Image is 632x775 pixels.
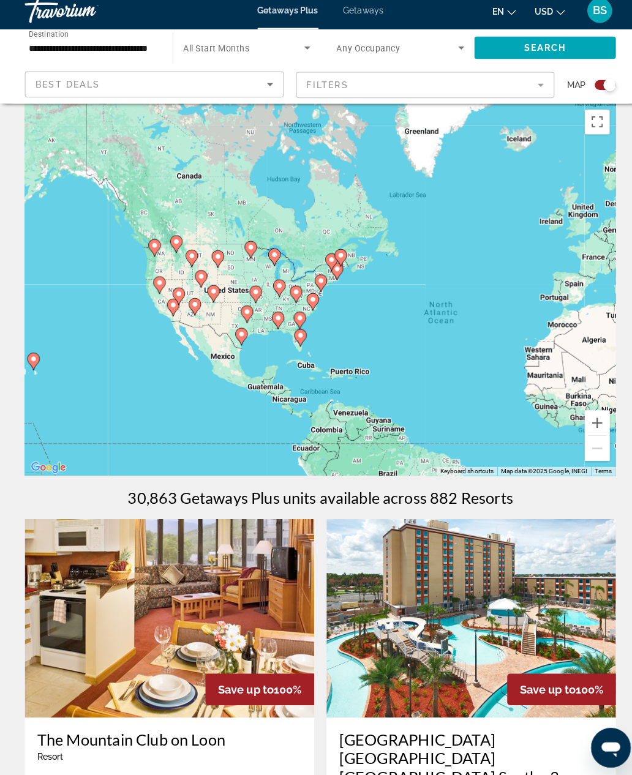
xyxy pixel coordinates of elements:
span: Destination [28,37,68,46]
a: Getaways [339,13,378,23]
a: Travorium [24,2,147,34]
button: Zoom out [577,438,601,462]
button: Zoom in [577,413,601,437]
h1: 30,863 Getaways Plus units available across 882 Resorts [126,489,506,507]
button: Toggle fullscreen view [577,116,601,140]
button: Change currency [527,10,557,28]
button: Search [468,44,608,66]
span: BS [585,12,599,24]
img: Google [28,461,68,477]
span: Any Occupancy [332,51,395,61]
span: Save up to [513,681,568,694]
span: Map [559,83,577,100]
a: The Mountain Club on Loon [37,728,298,746]
span: Best Deals [35,86,99,96]
button: User Menu [576,6,608,31]
div: 100% [203,672,310,703]
button: Change language [486,10,509,28]
div: 100% [500,672,608,703]
button: Filter [292,78,547,105]
a: Terms (opens in new tab) [587,469,604,476]
a: Getaways Plus [254,13,314,23]
span: Map data ©2025 Google, INEGI [494,469,579,476]
img: RGF1E01X.jpg [322,520,608,716]
span: Resort [37,749,62,759]
img: 1358I01L.jpg [24,520,310,716]
a: Open this area in Google Maps (opens a new window) [28,461,68,477]
span: USD [527,15,546,24]
iframe: Button to launch messaging window [583,726,622,765]
span: Save up to [215,681,270,694]
span: en [486,15,497,24]
span: All Start Months [181,51,246,61]
span: Search [517,50,559,60]
mat-select: Sort by [35,84,269,99]
button: Keyboard shortcuts [434,468,487,477]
